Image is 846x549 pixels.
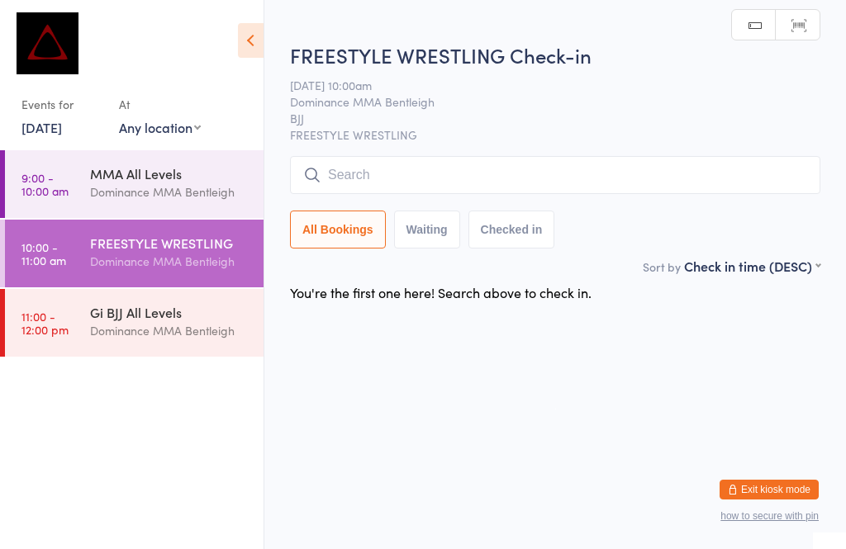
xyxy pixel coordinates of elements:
[5,289,264,357] a: 11:00 -12:00 pmGi BJJ All LevelsDominance MMA Bentleigh
[468,211,555,248] button: Checked in
[90,303,250,321] div: Gi BJJ All Levels
[394,211,460,248] button: Waiting
[21,118,62,136] a: [DATE]
[90,321,250,340] div: Dominance MMA Bentleigh
[290,211,386,248] button: All Bookings
[684,257,820,275] div: Check in time (DESC)
[290,283,592,301] div: You're the first one here! Search above to check in.
[290,41,820,69] h2: FREESTYLE WRESTLING Check-in
[21,171,69,197] time: 9:00 - 10:00 am
[119,91,201,118] div: At
[5,220,264,287] a: 10:00 -11:00 amFREESTYLE WRESTLINGDominance MMA Bentleigh
[90,234,250,252] div: FREESTYLE WRESTLING
[290,156,820,194] input: Search
[119,118,201,136] div: Any location
[21,240,66,267] time: 10:00 - 11:00 am
[21,91,102,118] div: Events for
[5,150,264,218] a: 9:00 -10:00 amMMA All LevelsDominance MMA Bentleigh
[290,93,795,110] span: Dominance MMA Bentleigh
[290,110,795,126] span: BJJ
[21,310,69,336] time: 11:00 - 12:00 pm
[290,77,795,93] span: [DATE] 10:00am
[90,164,250,182] div: MMA All Levels
[290,126,820,143] span: FREESTYLE WRESTLING
[720,510,819,522] button: how to secure with pin
[720,480,819,499] button: Exit kiosk mode
[17,12,78,74] img: Dominance MMA Bentleigh
[643,258,681,275] label: Sort by
[90,252,250,271] div: Dominance MMA Bentleigh
[90,182,250,201] div: Dominance MMA Bentleigh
